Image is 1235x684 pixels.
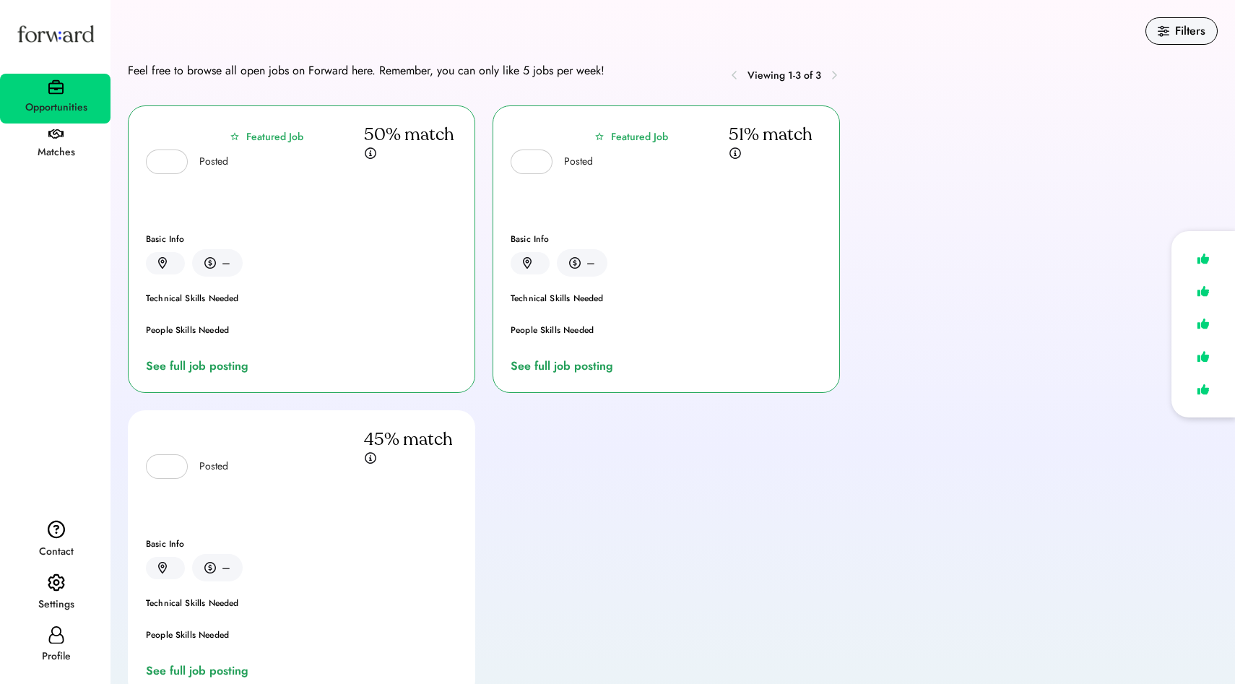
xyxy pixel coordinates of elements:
[1,543,110,560] div: Contact
[146,631,457,639] div: People Skills Needed
[364,147,377,160] img: info.svg
[511,326,822,334] div: People Skills Needed
[1175,22,1205,40] div: Filters
[729,124,812,147] div: 51% match
[1,648,110,665] div: Profile
[523,257,532,269] img: location.svg
[1193,248,1213,269] img: like.svg
[155,153,173,170] img: yH5BAEAAAAALAAAAAABAAEAAAIBRAA7
[155,458,173,475] img: yH5BAEAAAAALAAAAAABAAEAAAIBRAA7
[204,561,216,574] img: money.svg
[48,79,64,95] img: briefcase.svg
[1193,346,1213,367] img: like.svg
[146,662,254,680] a: See full job posting
[1193,379,1213,400] img: like.svg
[586,254,595,272] div: –
[146,326,457,334] div: People Skills Needed
[569,256,581,269] img: money.svg
[511,235,822,243] div: Basic Info
[747,68,821,83] div: Viewing 1-3 of 3
[611,129,668,144] div: Featured Job
[146,599,457,607] div: Technical Skills Needed
[158,257,167,269] img: location.svg
[1193,313,1213,334] img: like.svg
[1,144,110,161] div: Matches
[1193,281,1213,302] img: like.svg
[246,129,303,144] div: Featured Job
[564,155,593,169] div: Posted
[511,294,822,303] div: Technical Skills Needed
[14,12,97,56] img: Forward logo
[48,520,65,539] img: contact.svg
[1,99,110,116] div: Opportunities
[364,451,377,465] img: info.svg
[222,559,230,576] div: –
[146,540,457,548] div: Basic Info
[511,358,619,375] a: See full job posting
[222,254,230,272] div: –
[520,153,537,170] img: yH5BAEAAAAALAAAAAABAAEAAAIBRAA7
[364,428,453,451] div: 45% match
[204,256,216,269] img: money.svg
[158,562,167,574] img: location.svg
[146,358,254,375] a: See full job posting
[146,294,457,303] div: Technical Skills Needed
[199,155,228,169] div: Posted
[128,62,604,79] div: Feel free to browse all open jobs on Forward here. Remember, you can only like 5 jobs per week!
[48,129,64,139] img: handshake.svg
[146,235,457,243] div: Basic Info
[48,573,65,592] img: settings.svg
[1,596,110,613] div: Settings
[1158,25,1169,37] img: filters.svg
[364,124,454,147] div: 50% match
[199,459,228,474] div: Posted
[729,147,742,160] img: info.svg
